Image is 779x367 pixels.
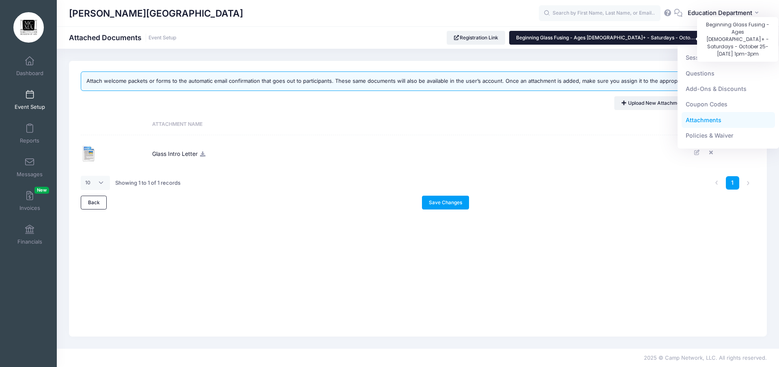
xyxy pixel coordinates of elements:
h1: [PERSON_NAME][GEOGRAPHIC_DATA] [69,4,243,23]
a: InvoicesNew [11,187,49,215]
span: Reports [20,137,39,144]
a: Policies & Waiver [682,128,775,143]
a: Questions [682,65,775,81]
a: Event Setup [148,35,176,41]
a: Coupon Codes [682,97,775,112]
button: Education Department [682,4,767,23]
span: Beginning Glass Fusing - Ages [DEMOGRAPHIC_DATA]+ - Saturdays - Octo... [516,35,695,41]
a: Messages [11,153,49,181]
a: 1 [726,176,739,190]
span: Event Setup [15,104,45,110]
div: Attachments [678,45,779,149]
h1: Attached Documents [69,33,176,42]
a: Reports [11,119,49,148]
div: Beginning Glass Fusing - Ages [DEMOGRAPHIC_DATA]+ - Saturdays - October 25-[DATE] 1pm-3pm [697,17,778,62]
span: Financials [17,238,42,245]
div: Attach welcome packets or forms to the automatic email confirmation that goes out to participants... [81,71,755,91]
span: Education Department [688,9,752,17]
a: Event Setup [11,86,49,114]
span: New [34,187,49,194]
a: Dashboard [11,52,49,80]
span: 2025 © Camp Network, LLC. All rights reserved. [644,354,767,361]
a: Back [81,196,107,209]
input: Search by First Name, Last Name, or Email... [539,5,661,22]
span: Glass Intro Letter [152,142,198,164]
a: Add-Ons & Discounts [682,81,775,97]
span: Messages [17,171,43,178]
a: Upload New Attachment [614,96,691,110]
span: Invoices [19,205,40,212]
a: Financials [11,220,49,249]
a: Attachments [682,112,775,127]
button: Beginning Glass Fusing - Ages [DEMOGRAPHIC_DATA]+ - Saturdays - Octo... [509,31,711,45]
a: Save Changes [422,196,469,209]
span: Dashboard [16,70,43,77]
a: Registration Link [447,31,506,45]
th: Attachment Name: activate to sort column ascending [148,114,687,135]
a: Session Information [682,50,775,65]
img: Marietta Cobb Museum of Art [13,12,44,43]
div: Showing 1 to 1 of 1 records [115,174,181,192]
